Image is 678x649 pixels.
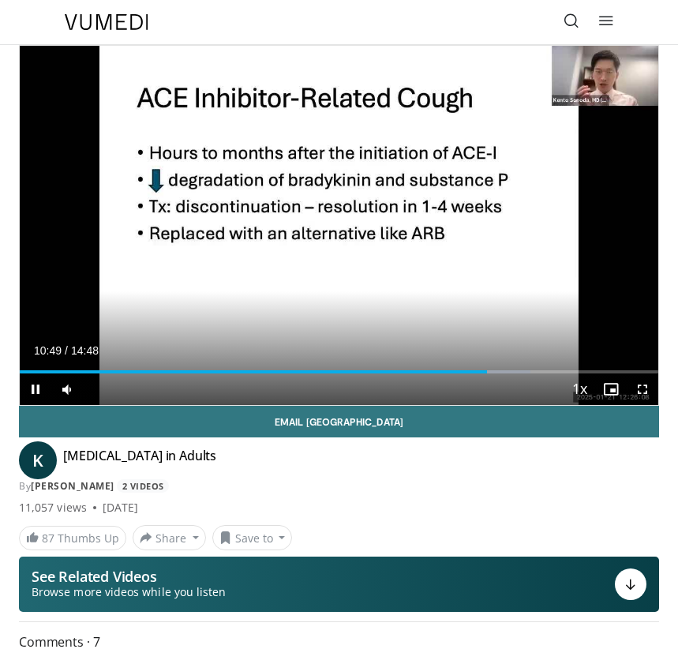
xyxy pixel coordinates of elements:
[19,557,659,612] button: See Related Videos Browse more videos while you listen
[627,373,658,405] button: Fullscreen
[212,525,293,550] button: Save to
[564,373,595,405] button: Playback Rate
[65,344,68,357] span: /
[34,344,62,357] span: 10:49
[117,479,169,493] a: 2 Videos
[103,500,138,516] div: [DATE]
[71,344,99,357] span: 14:48
[595,373,627,405] button: Enable picture-in-picture mode
[20,370,658,373] div: Progress Bar
[19,441,57,479] a: K
[63,448,216,473] h4: [MEDICAL_DATA] in Adults
[32,584,226,600] span: Browse more videos while you listen
[19,406,659,437] a: Email [GEOGRAPHIC_DATA]
[19,479,659,493] div: By
[51,373,83,405] button: Mute
[19,500,87,516] span: 11,057 views
[42,531,54,546] span: 87
[20,46,658,405] video-js: Video Player
[32,568,226,584] p: See Related Videos
[20,373,51,405] button: Pause
[65,14,148,30] img: VuMedi Logo
[31,479,114,493] a: [PERSON_NAME]
[19,526,126,550] a: 87 Thumbs Up
[133,525,206,550] button: Share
